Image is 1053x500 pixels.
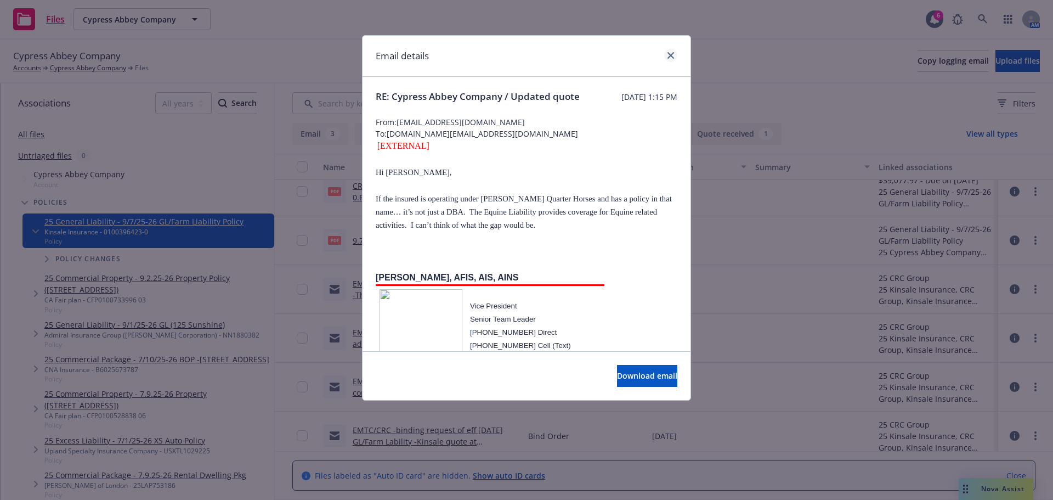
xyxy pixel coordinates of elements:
img: image001.jpg@01DC20D2.9DF3BDD0 [380,289,462,389]
span: RE: Cypress Abbey Company / Updated quote [376,90,580,103]
b: [PERSON_NAME], AFIS, AIS, AINS [376,273,518,282]
span: If the insured is operating under [PERSON_NAME] Quarter Horses and has a policy in that name… it’... [376,194,672,229]
div: [EXTERNAL] [376,139,677,153]
span: Senior Team Leader [470,315,536,323]
span: To: [DOMAIN_NAME][EMAIL_ADDRESS][DOMAIN_NAME] [376,128,677,139]
span: [DATE] 1:15 PM [621,91,677,103]
span: Download email [617,370,677,381]
span: Hi [PERSON_NAME], [376,168,451,177]
h1: Email details [376,49,429,63]
a: close [664,49,677,62]
span: [PHONE_NUMBER] Cell (Text) [470,341,571,350]
span: [PHONE_NUMBER] Direct [470,328,557,336]
span: From: [EMAIL_ADDRESS][DOMAIN_NAME] [376,116,677,128]
span: Vice President [470,302,517,310]
button: Download email [617,365,677,387]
